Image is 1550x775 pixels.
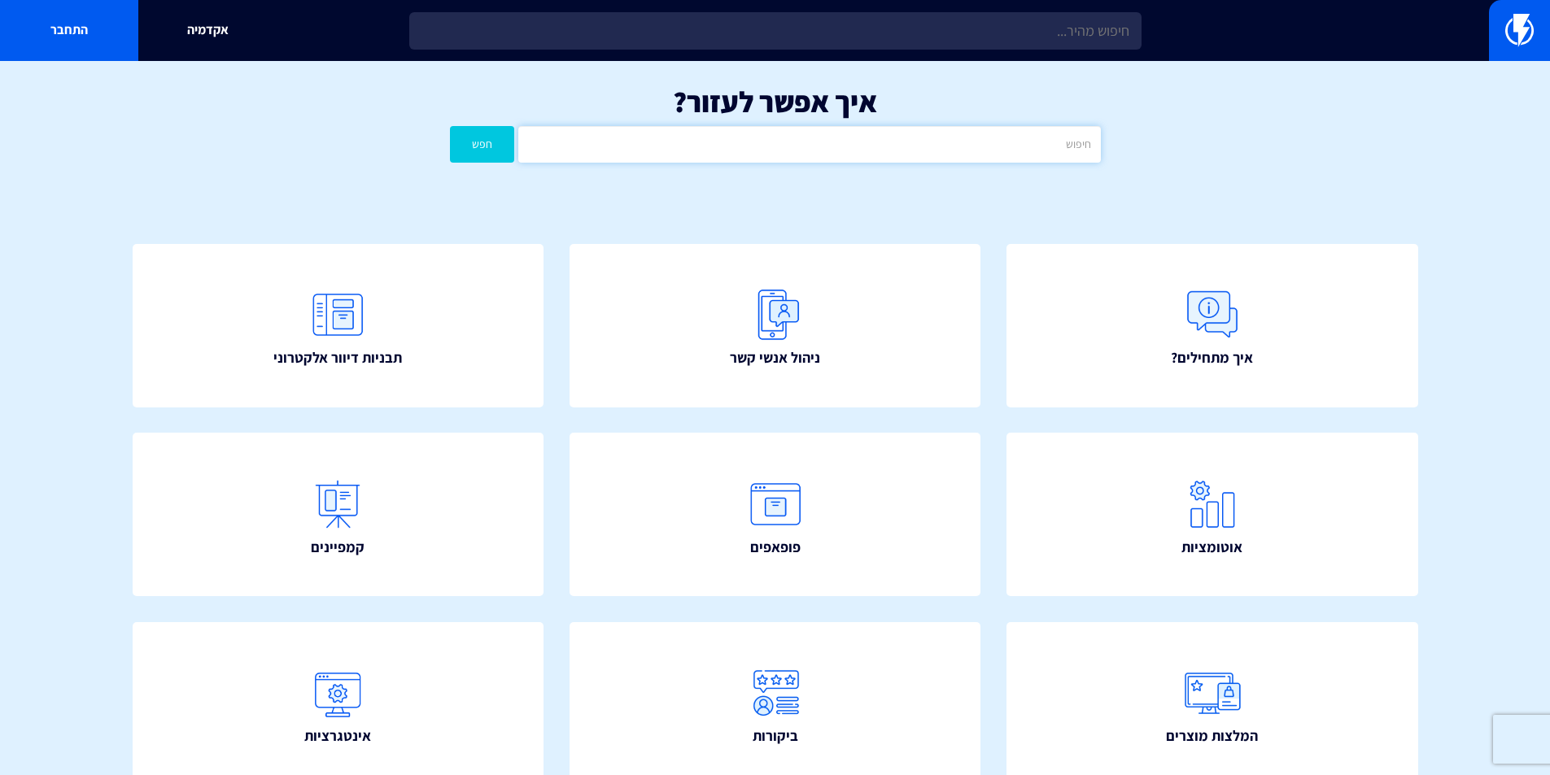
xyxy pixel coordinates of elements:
span: איך מתחילים? [1171,347,1253,368]
span: תבניות דיוור אלקטרוני [273,347,402,368]
span: קמפיינים [311,537,365,558]
a: תבניות דיוור אלקטרוני [133,244,544,407]
a: ניהול אנשי קשר [570,244,981,407]
h1: איך אפשר לעזור? [24,85,1526,118]
span: ניהול אנשי קשר [730,347,820,368]
a: קמפיינים [133,433,544,596]
span: פופאפים [750,537,801,558]
span: ביקורות [753,725,798,747]
a: פופאפים [570,433,981,596]
input: חיפוש [518,126,1100,163]
span: המלצות מוצרים [1166,725,1258,747]
button: חפש [450,126,515,163]
span: אוטומציות [1181,537,1242,558]
a: איך מתחילים? [1006,244,1418,407]
a: אוטומציות [1006,433,1418,596]
input: חיפוש מהיר... [409,12,1142,50]
span: אינטגרציות [304,725,371,747]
